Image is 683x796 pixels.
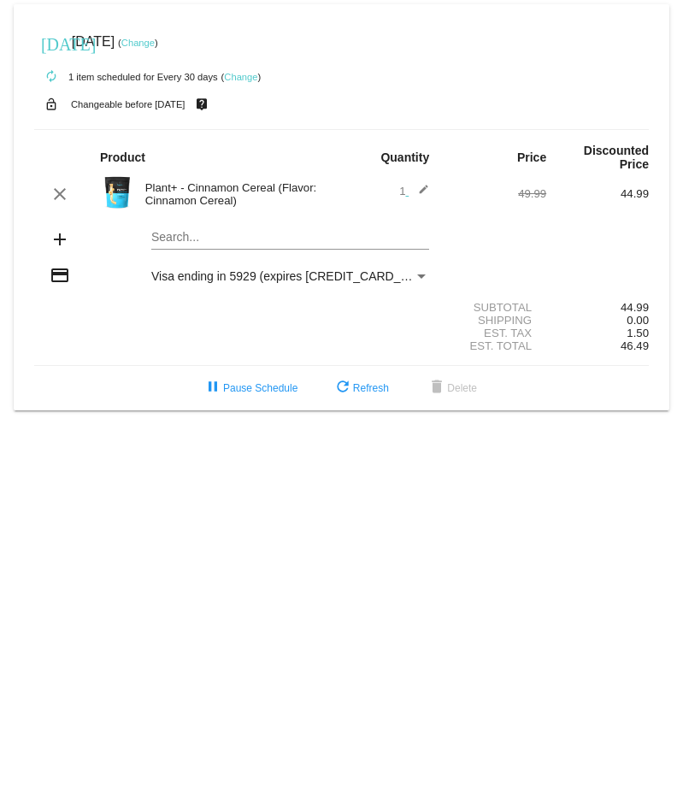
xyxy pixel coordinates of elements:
[427,382,477,394] span: Delete
[444,314,546,327] div: Shipping
[444,301,546,314] div: Subtotal
[224,72,257,82] a: Change
[41,32,62,53] mat-icon: [DATE]
[546,187,649,200] div: 44.99
[409,184,429,204] mat-icon: edit
[50,229,70,250] mat-icon: add
[444,327,546,339] div: Est. Tax
[34,72,218,82] small: 1 item scheduled for Every 30 days
[41,67,62,87] mat-icon: autorenew
[584,144,649,171] strong: Discounted Price
[333,382,389,394] span: Refresh
[50,184,70,204] mat-icon: clear
[380,150,429,164] strong: Quantity
[118,38,158,48] small: ( )
[137,181,342,207] div: Plant+ - Cinnamon Cereal (Flavor: Cinnamon Cereal)
[444,339,546,352] div: Est. Total
[151,231,429,245] input: Search...
[191,93,212,115] mat-icon: live_help
[203,382,297,394] span: Pause Schedule
[189,373,311,404] button: Pause Schedule
[427,378,447,398] mat-icon: delete
[413,373,491,404] button: Delete
[627,327,649,339] span: 1.50
[50,265,70,286] mat-icon: credit_card
[41,93,62,115] mat-icon: lock_open
[71,99,185,109] small: Changeable before [DATE]
[399,185,429,198] span: 1
[517,150,546,164] strong: Price
[333,378,353,398] mat-icon: refresh
[546,301,649,314] div: 44.99
[121,38,155,48] a: Change
[151,269,438,283] span: Visa ending in 5929 (expires [CREDIT_CARD_DATA])
[203,378,223,398] mat-icon: pause
[627,314,649,327] span: 0.00
[319,373,403,404] button: Refresh
[100,150,145,164] strong: Product
[151,269,429,283] mat-select: Payment Method
[221,72,262,82] small: ( )
[621,339,649,352] span: 46.49
[444,187,546,200] div: 49.99
[100,175,134,209] img: Image-1-Carousel-Plant-Cinamon-Cereal-1000x1000-Transp.png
